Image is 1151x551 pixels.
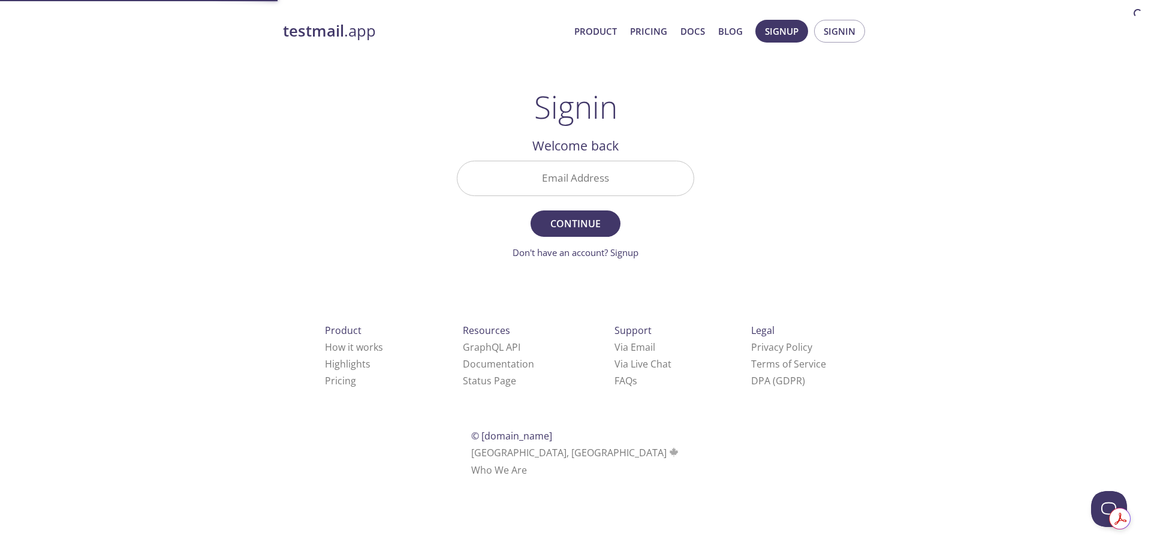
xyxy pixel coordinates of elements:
[614,324,652,337] span: Support
[463,324,510,337] span: Resources
[765,23,799,39] span: Signup
[325,341,383,354] a: How it works
[457,136,694,156] h2: Welcome back
[325,324,361,337] span: Product
[325,374,356,387] a: Pricing
[463,357,534,371] a: Documentation
[534,89,617,125] h1: Signin
[814,20,865,43] button: Signin
[463,374,516,387] a: Status Page
[283,20,344,41] strong: testmail
[471,429,552,442] span: © [DOMAIN_NAME]
[471,463,527,477] a: Who We Are
[630,23,667,39] a: Pricing
[1091,491,1127,527] iframe: Help Scout Beacon - Open
[531,210,620,237] button: Continue
[614,374,637,387] a: FAQ
[513,246,638,258] a: Don't have an account? Signup
[680,23,705,39] a: Docs
[755,20,808,43] button: Signup
[824,23,855,39] span: Signin
[718,23,743,39] a: Blog
[751,357,826,371] a: Terms of Service
[325,357,370,371] a: Highlights
[614,341,655,354] a: Via Email
[283,21,565,41] a: testmail.app
[751,374,805,387] a: DPA (GDPR)
[632,374,637,387] span: s
[574,23,617,39] a: Product
[463,341,520,354] a: GraphQL API
[751,341,812,354] a: Privacy Policy
[751,324,775,337] span: Legal
[544,215,607,232] span: Continue
[471,446,680,459] span: [GEOGRAPHIC_DATA], [GEOGRAPHIC_DATA]
[614,357,671,371] a: Via Live Chat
